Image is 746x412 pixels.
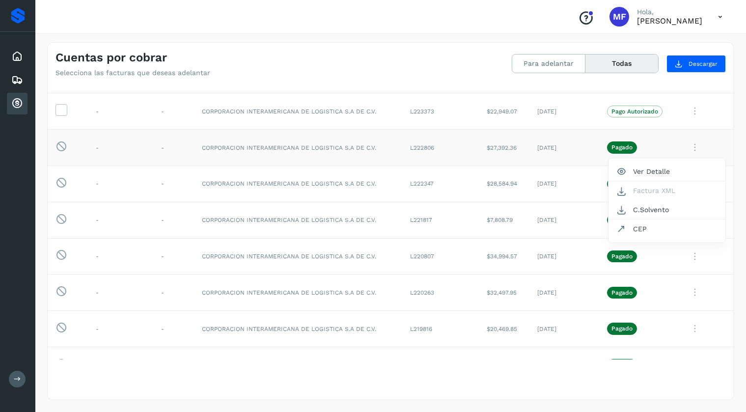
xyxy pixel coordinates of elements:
[608,181,725,200] button: Factura XML
[7,46,28,67] div: Inicio
[608,200,725,220] button: C.Solvento
[608,220,725,238] button: CEP
[7,69,28,91] div: Embarques
[608,162,725,181] button: Ver Detalle
[7,93,28,114] div: Cuentas por cobrar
